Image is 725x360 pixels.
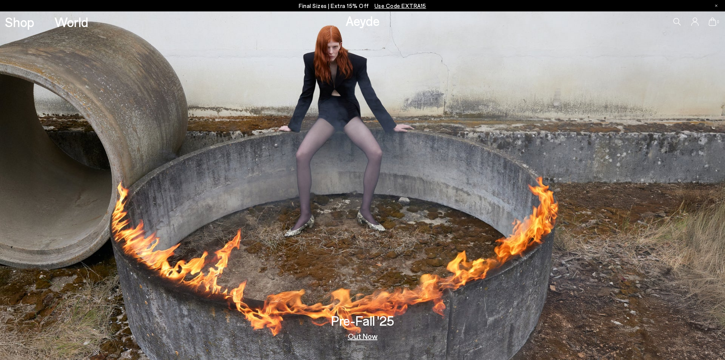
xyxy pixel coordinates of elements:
a: 0 [709,18,716,26]
a: Out Now [348,332,378,340]
p: Final Sizes | Extra 15% Off [299,1,426,11]
h3: Pre-Fall '25 [331,314,394,327]
span: Navigate to /collections/ss25-final-sizes [374,2,426,9]
a: Aeyde [346,13,380,29]
span: 0 [716,20,720,24]
a: Shop [5,15,34,29]
a: World [54,15,88,29]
